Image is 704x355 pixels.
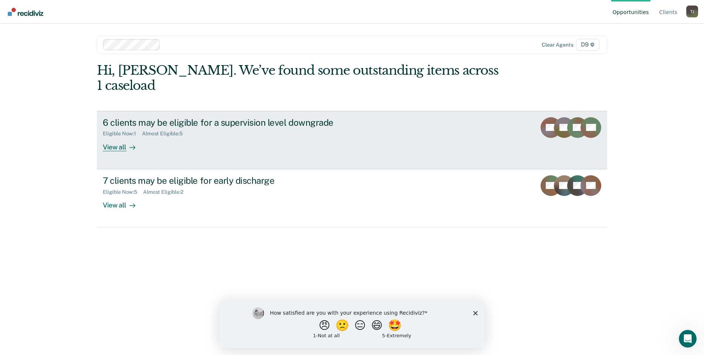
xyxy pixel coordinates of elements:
[103,195,144,209] div: View all
[542,42,573,48] div: Clear agents
[103,117,362,128] div: 6 clients may be eligible for a supervision level downgrade
[103,175,362,186] div: 7 clients may be eligible for early discharge
[143,189,189,195] div: Almost Eligible : 2
[686,6,698,17] button: Profile dropdown button
[576,39,599,51] span: D9
[103,137,144,151] div: View all
[679,330,697,348] iframe: Intercom live chat
[103,189,143,195] div: Eligible Now : 5
[97,111,607,169] a: 6 clients may be eligible for a supervision level downgradeEligible Now:1Almost Eligible:5View all
[8,8,43,16] img: Recidiviz
[97,169,607,227] a: 7 clients may be eligible for early dischargeEligible Now:5Almost Eligible:2View all
[686,6,698,17] div: T J
[103,131,142,137] div: Eligible Now : 1
[142,131,189,137] div: Almost Eligible : 5
[97,63,505,93] div: Hi, [PERSON_NAME]. We’ve found some outstanding items across 1 caseload
[220,300,484,348] iframe: Survey by Kim from Recidiviz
